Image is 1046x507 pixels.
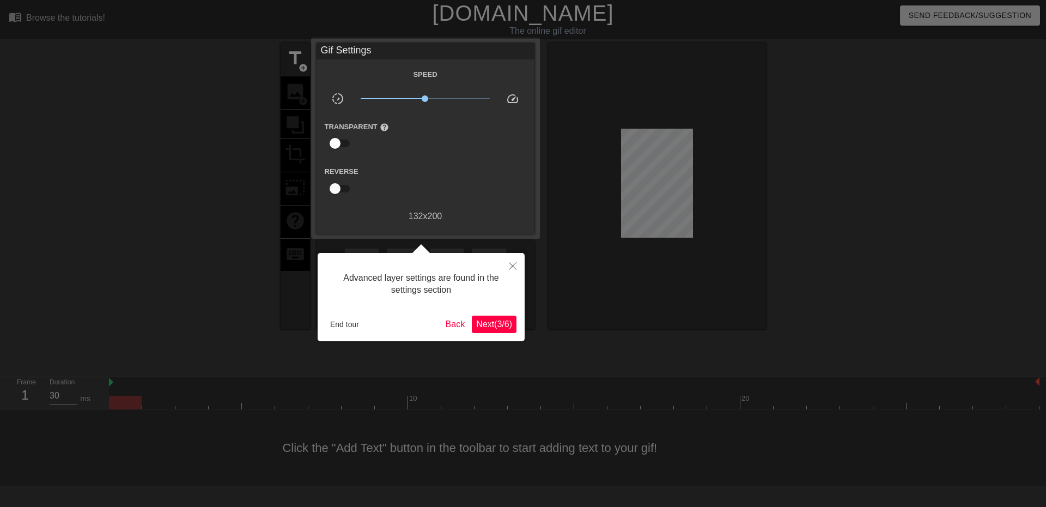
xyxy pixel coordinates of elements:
[472,316,516,333] button: Next
[326,316,363,333] button: End tour
[476,319,512,329] span: Next ( 3 / 6 )
[326,261,516,307] div: Advanced layer settings are found in the settings section
[441,316,470,333] button: Back
[501,253,525,278] button: Close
